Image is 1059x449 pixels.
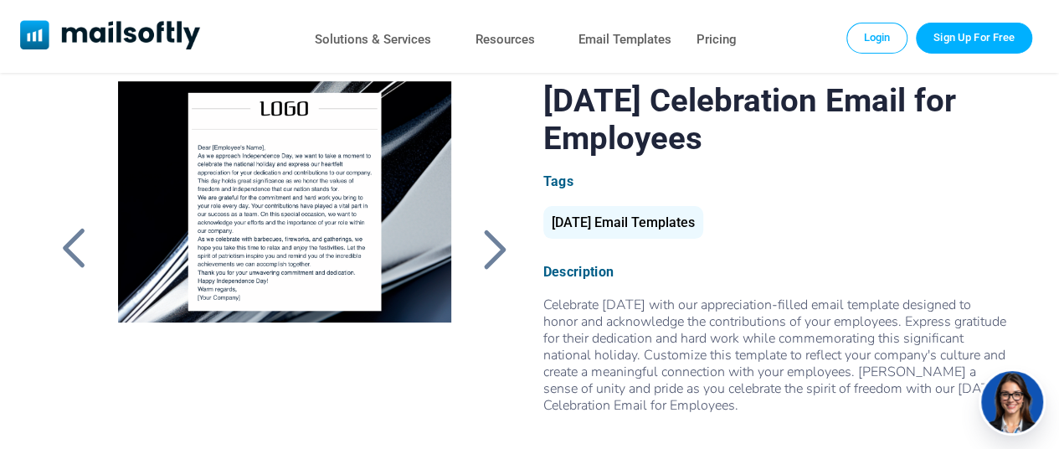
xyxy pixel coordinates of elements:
a: Back [474,227,516,271]
h1: [DATE] Celebration Email for Employees [543,81,1006,157]
a: Back [53,227,95,271]
a: Mailsoftly [20,20,200,53]
a: Resources [476,28,535,52]
div: [DATE] Email Templates [543,206,703,239]
span: Celebrate [DATE] with our appreciation-filled email template designed to honor and acknowledge th... [543,296,1006,431]
a: Solutions & Services [315,28,431,52]
a: [DATE] Email Templates [543,221,703,229]
a: Email Templates [578,28,671,52]
a: Trial [916,23,1032,53]
a: Login [846,23,908,53]
a: Pricing [697,28,737,52]
div: Description [543,264,1006,280]
div: Tags [543,173,1006,189]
